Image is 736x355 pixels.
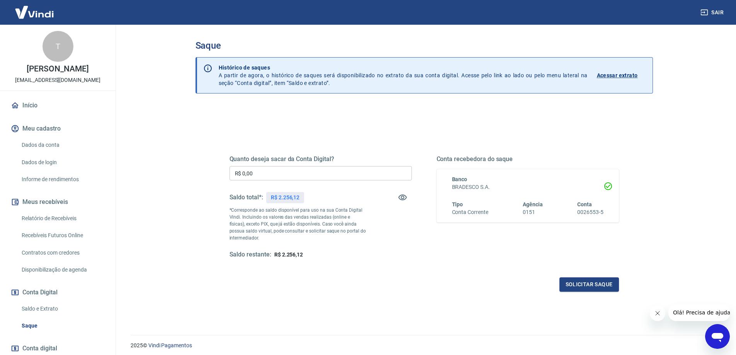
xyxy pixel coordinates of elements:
p: R$ 2.256,12 [271,194,299,202]
h5: Quanto deseja sacar da Conta Digital? [229,155,412,163]
span: R$ 2.256,12 [274,251,303,258]
h5: Saldo total*: [229,194,263,201]
p: A partir de agora, o histórico de saques será disponibilizado no extrato da sua conta digital. Ac... [219,64,588,87]
iframe: Fechar mensagem [650,306,665,321]
a: Dados de login [19,155,106,170]
a: Disponibilização de agenda [19,262,106,278]
a: Contratos com credores [19,245,106,261]
div: T [42,31,73,62]
h3: Saque [195,40,653,51]
h5: Conta recebedora do saque [437,155,619,163]
a: Acessar extrato [597,64,646,87]
span: Tipo [452,201,463,207]
a: Saque [19,318,106,334]
h5: Saldo restante: [229,251,271,259]
a: Vindi Pagamentos [148,342,192,348]
p: [PERSON_NAME] [27,65,88,73]
h6: Conta Corrente [452,208,488,216]
span: Conta digital [22,343,57,354]
span: Olá! Precisa de ajuda? [5,5,65,12]
button: Sair [699,5,727,20]
a: Recebíveis Futuros Online [19,228,106,243]
button: Meus recebíveis [9,194,106,211]
p: 2025 © [131,341,717,350]
a: Informe de rendimentos [19,172,106,187]
iframe: Mensagem da empresa [668,304,730,321]
a: Início [9,97,106,114]
p: *Corresponde ao saldo disponível para uso na sua Conta Digital Vindi. Incluindo os valores das ve... [229,207,366,241]
h6: BRADESCO S.A. [452,183,603,191]
span: Agência [523,201,543,207]
a: Dados da conta [19,137,106,153]
p: Acessar extrato [597,71,638,79]
p: [EMAIL_ADDRESS][DOMAIN_NAME] [15,76,100,84]
img: Vindi [9,0,59,24]
h6: 0151 [523,208,543,216]
span: Conta [577,201,592,207]
h6: 0026553-5 [577,208,603,216]
button: Solicitar saque [559,277,619,292]
button: Conta Digital [9,284,106,301]
a: Saldo e Extrato [19,301,106,317]
iframe: Botão para abrir a janela de mensagens [705,324,730,349]
button: Meu cadastro [9,120,106,137]
a: Relatório de Recebíveis [19,211,106,226]
span: Banco [452,176,467,182]
p: Histórico de saques [219,64,588,71]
